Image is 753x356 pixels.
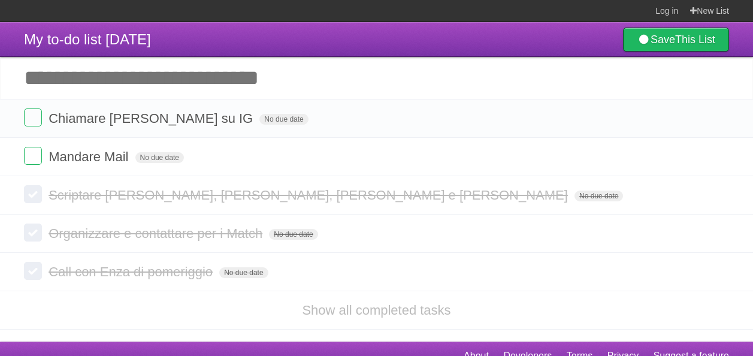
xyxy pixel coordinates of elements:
[302,303,450,318] a: Show all completed tasks
[219,267,268,278] span: No due date
[49,188,571,203] span: Scriptare [PERSON_NAME], [PERSON_NAME], [PERSON_NAME] e [PERSON_NAME]
[574,191,623,201] span: No due date
[24,147,42,165] label: Done
[623,28,729,52] a: SaveThis List
[269,229,317,240] span: No due date
[259,114,308,125] span: No due date
[24,185,42,203] label: Done
[135,152,184,163] span: No due date
[24,108,42,126] label: Done
[49,226,265,241] span: Organizzare e contattare per i Match
[49,149,131,164] span: Mandare Mail
[49,111,256,126] span: Chiamare [PERSON_NAME] su IG
[656,147,679,167] label: Star task
[675,34,715,46] b: This List
[24,31,151,47] span: My to-do list [DATE]
[24,224,42,242] label: Done
[24,262,42,280] label: Done
[49,264,216,279] span: Call con Enza di pomeriggio
[656,108,679,128] label: Star task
